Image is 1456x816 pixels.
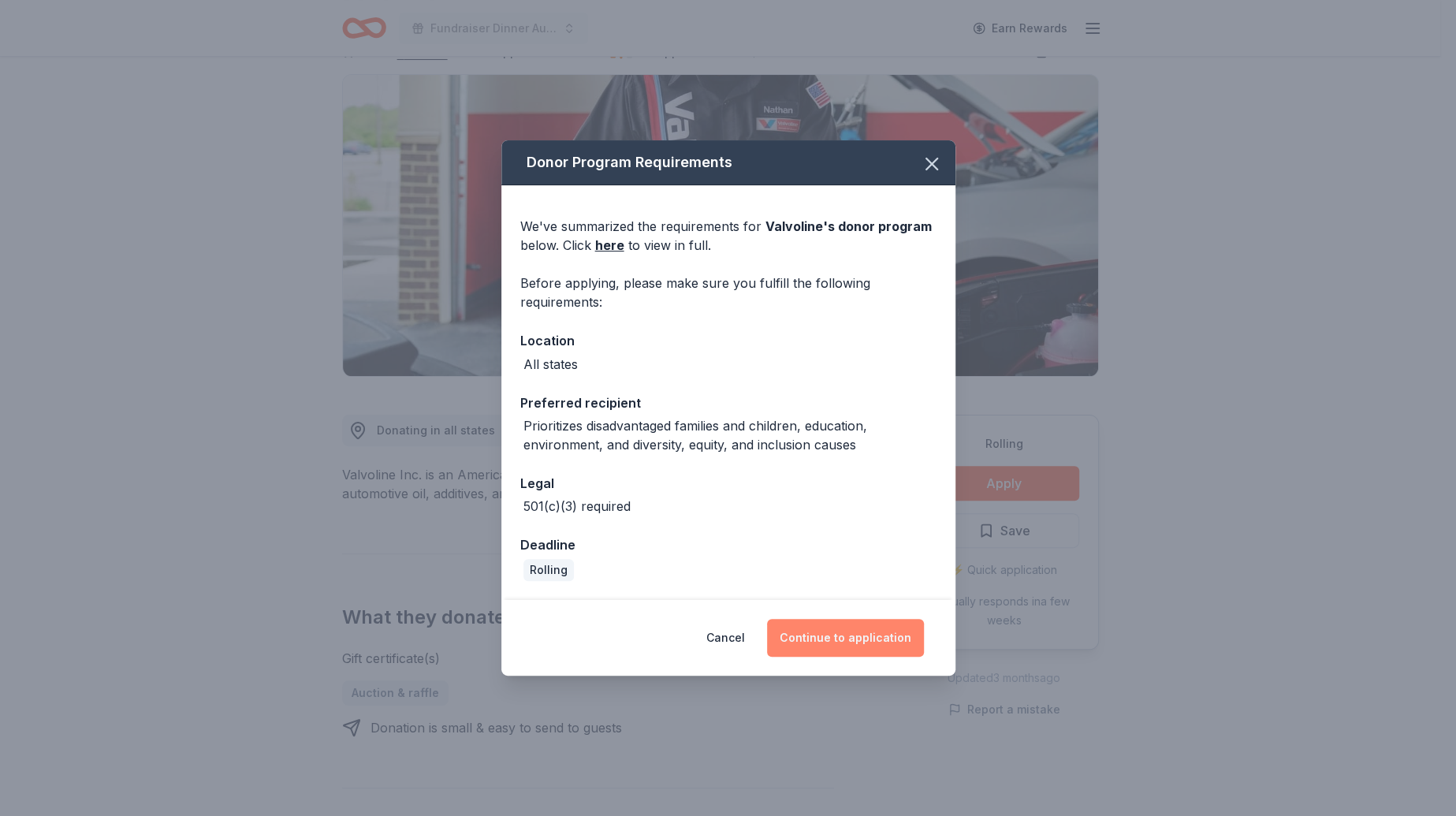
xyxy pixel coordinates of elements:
[523,355,578,374] div: All states
[520,393,937,413] div: Preferred recipient
[520,535,937,555] div: Deadline
[523,559,574,581] div: Rolling
[523,416,937,454] div: Prioritizes disadvantaged families and children, education, environment, and diversity, equity, a...
[523,497,631,516] div: 501(c)(3) required
[767,619,924,657] button: Continue to application
[595,236,624,255] a: here
[520,274,937,311] div: Before applying, please make sure you fulfill the following requirements:
[520,330,937,351] div: Location
[706,619,745,657] button: Cancel
[501,140,955,185] div: Donor Program Requirements
[520,473,937,494] div: Legal
[765,218,932,234] span: Valvoline 's donor program
[520,217,937,255] div: We've summarized the requirements for below. Click to view in full.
